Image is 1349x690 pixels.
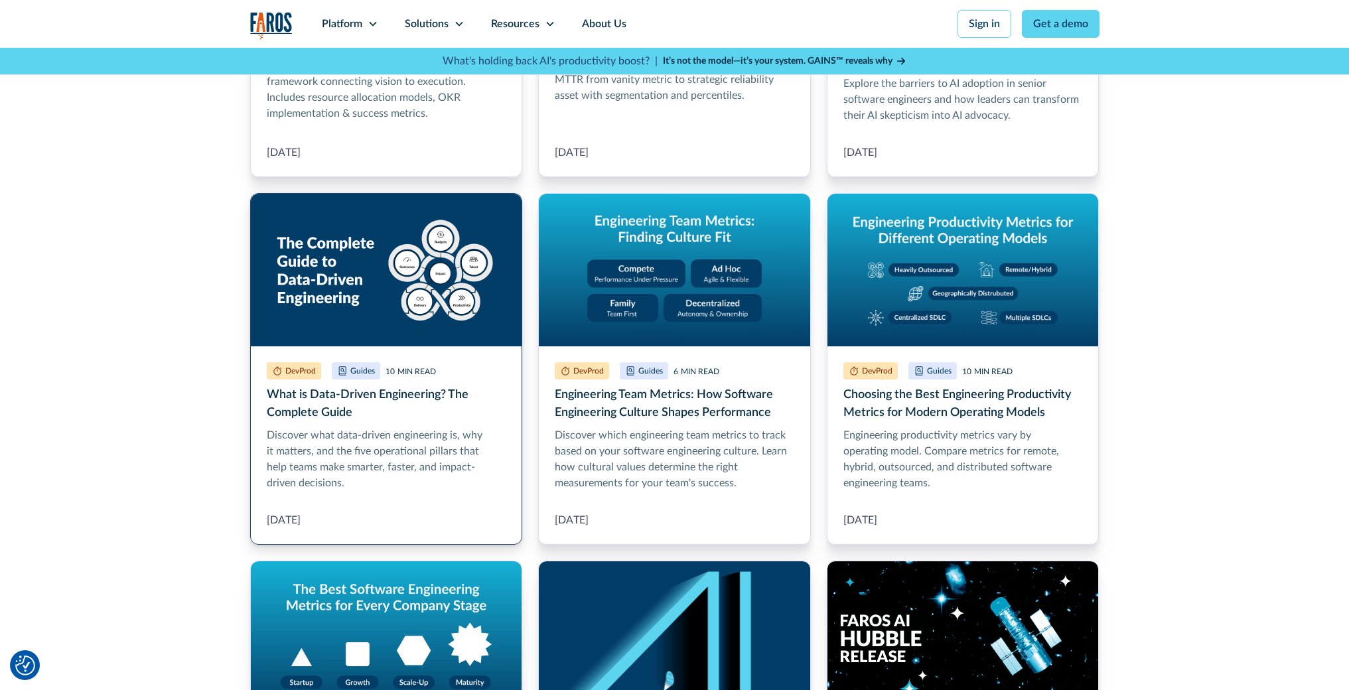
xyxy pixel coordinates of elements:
[15,655,35,675] button: Cookie Settings
[827,193,1100,545] a: Choosing the Best Engineering Productivity Metrics for Modern Operating Models
[251,194,522,346] img: Graphic titled 'The Complete Guide to Data-Driven Engineering' showing five pillars around a cent...
[250,193,523,545] a: What is Data-Driven Engineering? The Complete Guide
[15,655,35,675] img: Revisit consent button
[491,16,539,32] div: Resources
[1022,10,1100,38] a: Get a demo
[250,12,293,39] img: Logo of the analytics and reporting company Faros.
[539,194,810,346] img: Graphic titled 'Engineering Team Metrics: Finding Culture Fit' with four cultural models: Compete...
[322,16,362,32] div: Platform
[958,10,1011,38] a: Sign in
[538,193,811,545] a: Engineering Team Metrics: How Software Engineering Culture Shapes Performance
[663,54,907,68] a: It’s not the model—it’s your system. GAINS™ reveals why
[250,12,293,39] a: home
[663,56,892,66] strong: It’s not the model—it’s your system. GAINS™ reveals why
[405,16,449,32] div: Solutions
[827,194,1099,346] img: Graphic titled 'Engineering productivity metrics for different operating models' showing five mod...
[443,53,658,69] p: What's holding back AI's productivity boost? |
